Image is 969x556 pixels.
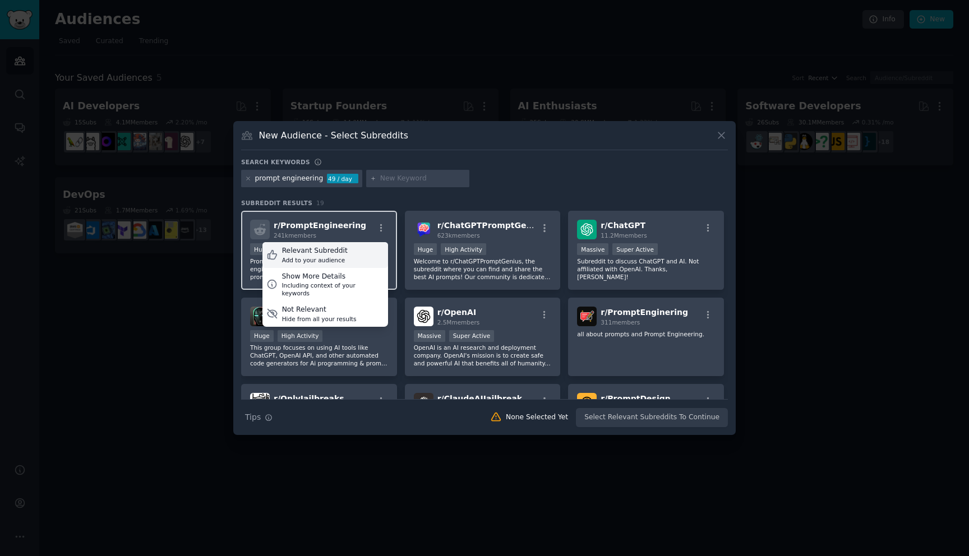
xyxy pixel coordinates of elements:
span: r/ PromptDesign [601,394,670,403]
div: Relevant Subreddit [282,246,348,256]
span: r/ ChatGPTPromptGenius [437,221,545,230]
img: OpenAI [414,307,433,326]
div: Show More Details [282,272,384,282]
h3: Search keywords [241,158,310,166]
div: Including context of your keywords [282,281,384,297]
img: ChatGPTPromptGenius [414,220,433,239]
span: 311 members [601,319,640,326]
p: OpenAI is an AI research and deployment company. OpenAI's mission is to create safe and powerful ... [414,344,552,367]
span: r/ OnlyJailbreaks [274,394,344,403]
div: Super Active [449,330,495,342]
img: ClaudeAIJailbreak [414,393,433,413]
div: High Activity [441,243,486,255]
span: Tips [245,411,261,423]
div: Hide from all your results [282,315,357,323]
img: PromptDesign [577,393,597,413]
span: 241k members [274,232,316,239]
div: Huge [250,243,274,255]
span: r/ ChatGPT [601,221,645,230]
div: Massive [414,330,445,342]
div: Super Active [612,243,658,255]
p: Welcome to r/ChatGPTPromptGenius, the subreddit where you can find and share the best AI prompts!... [414,257,552,281]
p: all about prompts and Prompt Engineering. [577,330,715,338]
span: 2.5M members [437,319,480,326]
span: 623k members [437,232,480,239]
div: 49 / day [327,174,358,184]
div: Not Relevant [282,305,357,315]
span: 11.2M members [601,232,647,239]
span: r/ PromptEnginering [601,308,688,317]
span: Subreddit Results [241,199,312,207]
div: Huge [250,330,274,342]
div: Huge [414,243,437,255]
input: New Keyword [380,174,465,184]
span: 19 [316,200,324,206]
div: prompt engineering [255,174,324,184]
span: r/ ClaudeAIJailbreak [437,394,523,403]
div: Massive [577,243,608,255]
p: This group focuses on using AI tools like ChatGPT, OpenAI API, and other automated code generator... [250,344,388,367]
button: Tips [241,407,276,427]
span: r/ OpenAI [437,308,476,317]
p: Prompt engineering is the application of engineering practices to the development of prompts - i.... [250,257,388,281]
p: Subreddit to discuss ChatGPT and AI. Not affiliated with OpenAI. Thanks, [PERSON_NAME]! [577,257,715,281]
img: PromptEnginering [577,307,597,326]
div: High Activity [278,330,323,342]
div: None Selected Yet [506,413,568,423]
h3: New Audience - Select Subreddits [259,129,408,141]
img: OnlyJailbreaks [250,393,270,413]
span: r/ PromptEngineering [274,221,366,230]
div: Add to your audience [282,256,348,264]
img: aipromptprogramming [250,307,270,326]
img: ChatGPT [577,220,597,239]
